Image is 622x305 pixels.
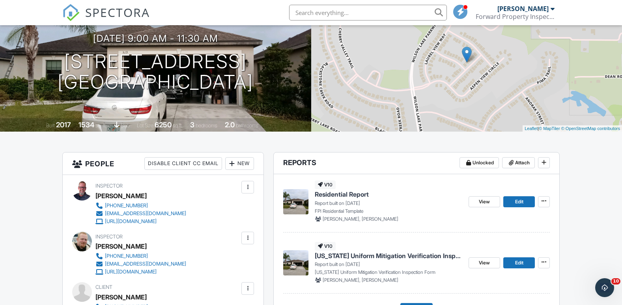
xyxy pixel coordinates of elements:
h1: [STREET_ADDRESS] [GEOGRAPHIC_DATA] [58,51,253,93]
span: Built [46,123,55,128]
span: sq.ft. [173,123,183,128]
span: bedrooms [196,123,217,128]
span: bathrooms [236,123,258,128]
div: [EMAIL_ADDRESS][DOMAIN_NAME] [105,261,186,267]
a: [PHONE_NUMBER] [95,202,186,210]
a: SPECTORA [62,11,150,27]
iframe: Intercom live chat [595,278,614,297]
span: slab [121,123,129,128]
a: [URL][DOMAIN_NAME] [95,218,186,225]
div: | [523,125,622,132]
div: [PHONE_NUMBER] [105,203,148,209]
div: [URL][DOMAIN_NAME] [105,269,157,275]
div: [PERSON_NAME] [95,240,147,252]
a: © MapTiler [539,126,560,131]
div: [PERSON_NAME] [95,190,147,202]
span: Client [95,284,112,290]
img: The Best Home Inspection Software - Spectora [62,4,80,21]
div: Disable Client CC Email [144,157,222,170]
a: © OpenStreetMap contributors [561,126,620,131]
div: Forward Property Inspections [476,13,555,20]
div: [EMAIL_ADDRESS][DOMAIN_NAME] [105,210,186,217]
h3: People [63,152,264,175]
a: [EMAIL_ADDRESS][DOMAIN_NAME] [95,260,186,268]
div: 3 [190,121,194,129]
h3: [DATE] 9:00 am - 11:30 am [93,33,218,44]
span: 10 [611,278,620,285]
a: [EMAIL_ADDRESS][DOMAIN_NAME] [95,210,186,218]
a: [PHONE_NUMBER] [95,252,186,260]
span: sq. ft. [95,123,106,128]
a: Leaflet [525,126,538,131]
div: 6250 [155,121,172,129]
span: SPECTORA [85,4,150,20]
div: [PERSON_NAME] [95,291,147,303]
div: 1534 [78,121,94,129]
div: [URL][DOMAIN_NAME] [105,218,157,225]
a: [URL][DOMAIN_NAME] [95,268,186,276]
div: 2.0 [225,121,235,129]
div: 2017 [56,121,71,129]
span: Inspector [95,183,123,189]
div: [PERSON_NAME] [497,5,549,13]
span: Inspector [95,234,123,240]
span: Lot Size [137,123,153,128]
div: [PHONE_NUMBER] [105,253,148,259]
div: New [225,157,254,170]
input: Search everything... [289,5,447,20]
